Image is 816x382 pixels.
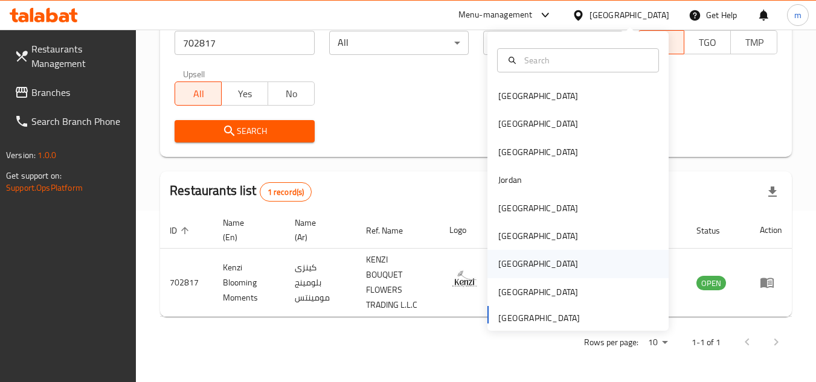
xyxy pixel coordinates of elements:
td: 702817 [160,249,213,317]
span: Name (Ar) [295,215,342,244]
div: OPEN [696,276,726,290]
table: enhanced table [160,212,792,317]
button: TGO [684,30,731,54]
span: Name (En) [223,215,271,244]
div: [GEOGRAPHIC_DATA] [498,89,578,103]
div: [GEOGRAPHIC_DATA] [498,257,578,270]
div: [GEOGRAPHIC_DATA] [498,285,578,299]
a: Restaurants Management [5,34,137,78]
span: Search [184,124,304,139]
a: Support.OpsPlatform [6,180,83,196]
span: Ref. Name [366,223,419,238]
div: [GEOGRAPHIC_DATA] [498,117,578,130]
div: [GEOGRAPHIC_DATA] [498,145,578,159]
td: KENZI BOUQUET FLOWERS TRADING L.L.C [356,249,440,317]
img: Kenzi Blooming Moments [449,265,480,295]
td: كينزى بلومينج مومينتس [285,249,356,317]
span: Search Branch Phone [31,114,127,129]
span: All [180,85,217,103]
div: Rows per page: [643,334,672,352]
div: All [483,31,623,55]
span: Get support on: [6,168,62,183]
span: Branches [31,85,127,100]
span: 1.0.0 [37,147,56,163]
button: All [175,81,222,106]
span: ID [170,223,193,238]
a: Branches [5,78,137,107]
div: Total records count [260,182,312,202]
span: m [794,8,802,22]
td: Kenzi Blooming Moments [213,249,285,317]
span: OPEN [696,276,726,290]
div: Menu-management [458,8,533,22]
div: All [329,31,469,55]
button: Search [175,120,314,142]
button: No [268,81,315,106]
button: TMP [730,30,777,54]
input: Search [519,54,651,67]
input: Search for restaurant name or ID.. [175,31,314,55]
p: 1-1 of 1 [692,335,721,350]
div: [GEOGRAPHIC_DATA] [498,229,578,243]
div: [GEOGRAPHIC_DATA] [590,8,669,22]
div: Export file [758,177,787,206]
button: Yes [221,81,268,106]
p: Rows per page: [584,335,638,350]
a: Search Branch Phone [5,107,137,136]
div: Menu [760,275,782,290]
span: Status [696,223,736,238]
span: Yes [226,85,263,103]
span: Restaurants Management [31,42,127,71]
span: Version: [6,147,36,163]
div: [GEOGRAPHIC_DATA] [498,202,578,215]
div: Jordan [498,173,522,186]
span: TGO [689,34,726,51]
span: No [273,85,310,103]
th: Logo [440,212,494,249]
span: 1 record(s) [260,186,312,198]
label: Upsell [183,69,205,78]
th: Action [750,212,792,249]
h2: Restaurants list [170,182,312,202]
span: TMP [736,34,773,51]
